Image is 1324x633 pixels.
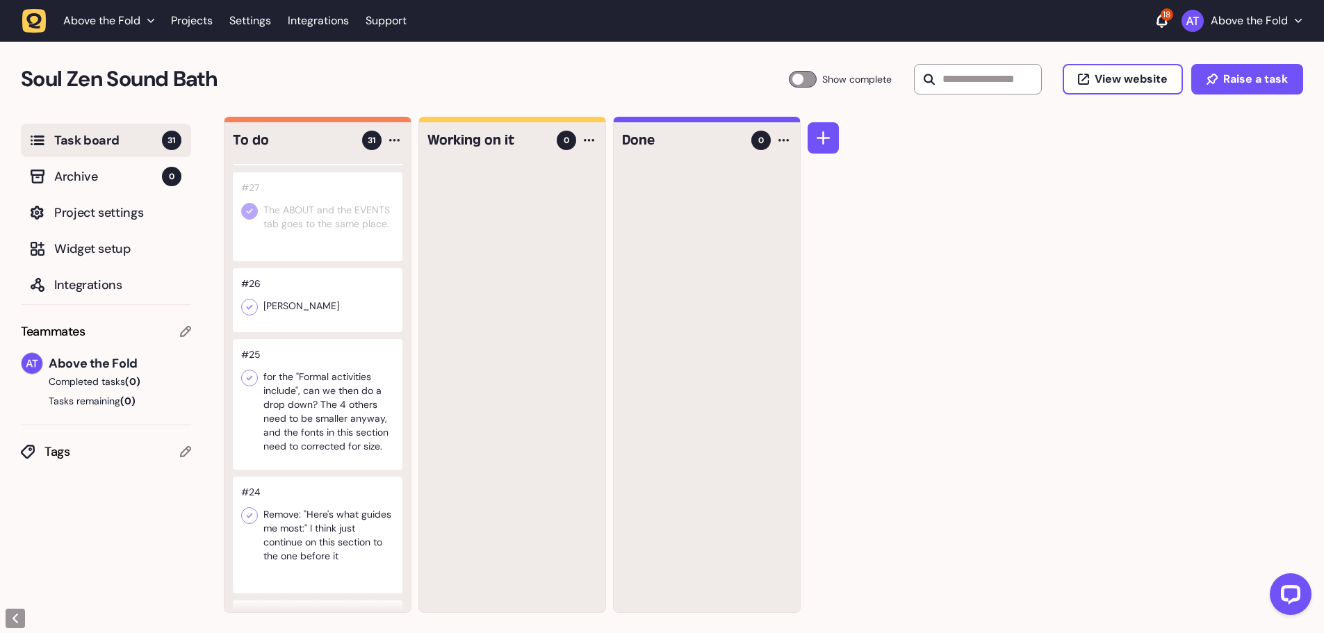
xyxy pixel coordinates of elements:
[1095,74,1168,85] span: View website
[54,131,162,150] span: Task board
[1182,10,1204,32] img: Above the Fold
[1223,74,1288,85] span: Raise a task
[49,354,191,373] span: Above the Fold
[171,8,213,33] a: Projects
[54,203,181,222] span: Project settings
[21,268,191,302] button: Integrations
[1161,8,1173,21] div: 18
[427,131,547,150] h4: Working on it
[1259,568,1317,626] iframe: LiveChat chat widget
[21,124,191,157] button: Task board31
[120,395,136,407] span: (0)
[229,8,271,33] a: Settings
[54,167,162,186] span: Archive
[54,275,181,295] span: Integrations
[622,131,742,150] h4: Done
[54,239,181,258] span: Widget setup
[1211,14,1288,28] p: Above the Fold
[21,322,85,341] span: Teammates
[21,160,191,193] button: Archive0
[125,375,140,388] span: (0)
[822,71,892,88] span: Show complete
[21,196,191,229] button: Project settings
[288,8,349,33] a: Integrations
[1191,64,1303,94] button: Raise a task
[21,63,789,96] h2: Soul Zen Sound Bath
[21,394,191,408] button: Tasks remaining(0)
[1182,10,1302,32] button: Above the Fold
[22,353,42,374] img: Above the Fold
[162,131,181,150] span: 31
[22,8,163,33] button: Above the Fold
[758,134,764,147] span: 0
[368,134,376,147] span: 31
[1063,64,1183,94] button: View website
[564,134,569,147] span: 0
[63,14,140,28] span: Above the Fold
[233,131,352,150] h4: To do
[21,375,180,388] button: Completed tasks(0)
[366,14,407,28] a: Support
[44,442,180,461] span: Tags
[21,232,191,265] button: Widget setup
[162,167,181,186] span: 0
